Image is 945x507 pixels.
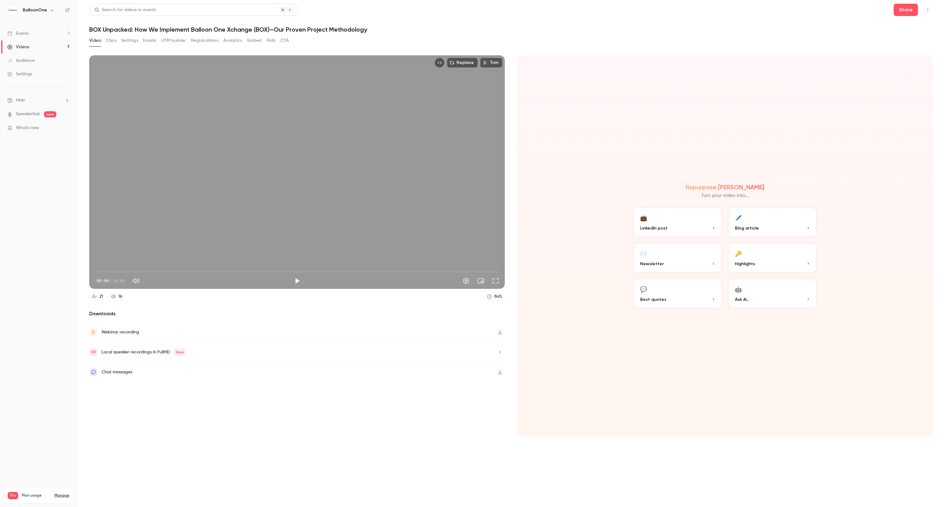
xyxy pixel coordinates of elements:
button: Polls [267,36,276,45]
span: / [110,277,112,284]
button: Video [89,36,101,45]
span: What's new [16,125,39,131]
span: Pro [8,492,18,499]
a: 84% [484,293,505,301]
div: 🤖 [735,284,742,294]
button: Settings [460,275,472,287]
a: SpeakerHub [16,111,40,117]
span: Plan usage [22,493,51,498]
button: Trim [480,58,502,68]
button: Mute [130,275,142,287]
button: Embed video [435,58,445,68]
h1: BOX Unpacked: How We Implement Balloon One Xchange (BOX)—Our Proven Project Methodology [89,26,933,33]
button: Play [291,275,303,287]
button: 🤖Ask Ai... [728,278,817,309]
li: help-dropdown-opener [7,97,70,104]
div: 🖊️ [735,213,742,222]
div: Videos [7,44,29,50]
span: Blog article [735,225,759,231]
span: Ask Ai... [735,296,750,303]
button: Embed [247,36,262,45]
button: 🔑Highlights [728,242,817,273]
div: Local speaker recordings in FullHD [102,348,186,356]
div: Chat messages [102,368,132,376]
div: ✉️ [640,249,647,258]
span: New [173,348,186,356]
div: 00:00 [97,277,125,284]
div: 💬 [640,284,647,294]
span: Highlights [735,261,755,267]
span: LinkedIn post [640,225,668,231]
span: Best quotes [640,296,666,303]
p: Turn your video into... [701,192,749,199]
div: Search for videos or events [94,7,156,13]
button: CTA [281,36,289,45]
span: 18:09 [113,277,125,284]
a: Manage [54,493,69,498]
button: Emails [143,36,156,45]
button: Top Bar Actions [923,5,933,15]
h2: Repurpose [PERSON_NAME] [686,183,764,191]
button: Settings [121,36,138,45]
button: 💬Best quotes [633,278,723,309]
div: Audience [7,57,35,64]
button: Replace [447,58,478,68]
h2: Downloads [89,310,505,317]
button: UTM builder [161,36,186,45]
button: Share [894,4,918,16]
div: Webinar recording [102,328,139,336]
div: Settings [7,71,32,77]
a: 16 [108,293,125,301]
button: Turn on miniplayer [475,275,487,287]
button: ✉️Newsletter [633,242,723,273]
span: new [44,111,56,117]
span: Newsletter [640,261,664,267]
div: 💼 [640,213,647,222]
div: 16 [118,293,122,300]
span: Help [16,97,25,104]
h6: BalloonOne [23,7,47,13]
button: Analytics [223,36,242,45]
button: 💼LinkedIn post [633,207,723,238]
button: Clips [106,36,116,45]
div: Events [7,30,29,37]
iframe: Noticeable Trigger [62,125,70,131]
span: 00:00 [97,277,109,284]
button: Full screen [489,275,502,287]
img: BalloonOne [8,5,18,15]
div: 🔑 [735,249,742,258]
div: 84 % [494,293,502,300]
a: 21 [89,293,106,301]
button: 🖊️Blog article [728,207,817,238]
button: Registrations [191,36,218,45]
div: 21 [99,293,103,300]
